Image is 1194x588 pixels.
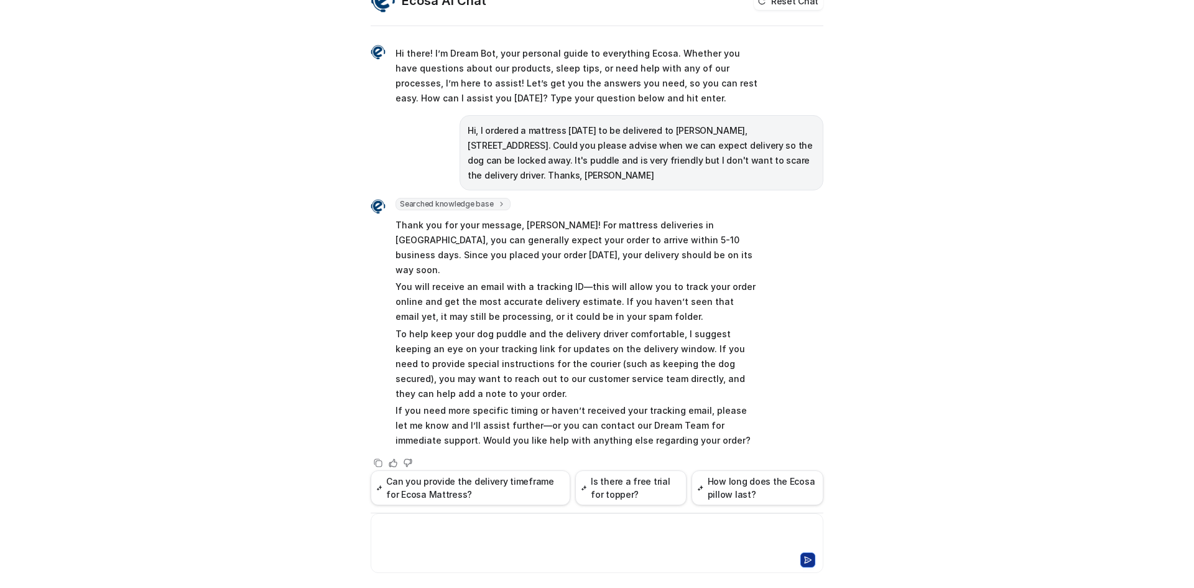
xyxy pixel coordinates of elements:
p: To help keep your dog puddle and the delivery driver comfortable, I suggest keeping an eye on you... [396,327,759,401]
img: Widget [371,199,386,214]
button: Is there a free trial for topper? [575,470,687,505]
span: Searched knowledge base [396,198,511,210]
p: Hi, I ordered a mattress [DATE] to be delivered to [PERSON_NAME], [STREET_ADDRESS]. Could you ple... [468,123,815,183]
p: If you need more specific timing or haven’t received your tracking email, please let me know and ... [396,403,759,448]
p: Hi there! I’m Dream Bot, your personal guide to everything Ecosa. Whether you have questions abou... [396,46,759,106]
p: Thank you for your message, [PERSON_NAME]! For mattress deliveries in [GEOGRAPHIC_DATA], you can ... [396,218,759,278]
img: Widget [371,45,386,60]
button: Can you provide the delivery timeframe for Ecosa Mattress? [371,470,570,505]
button: How long does the Ecosa pillow last? [692,470,823,505]
p: You will receive an email with a tracking ID—this will allow you to track your order online and g... [396,279,759,324]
